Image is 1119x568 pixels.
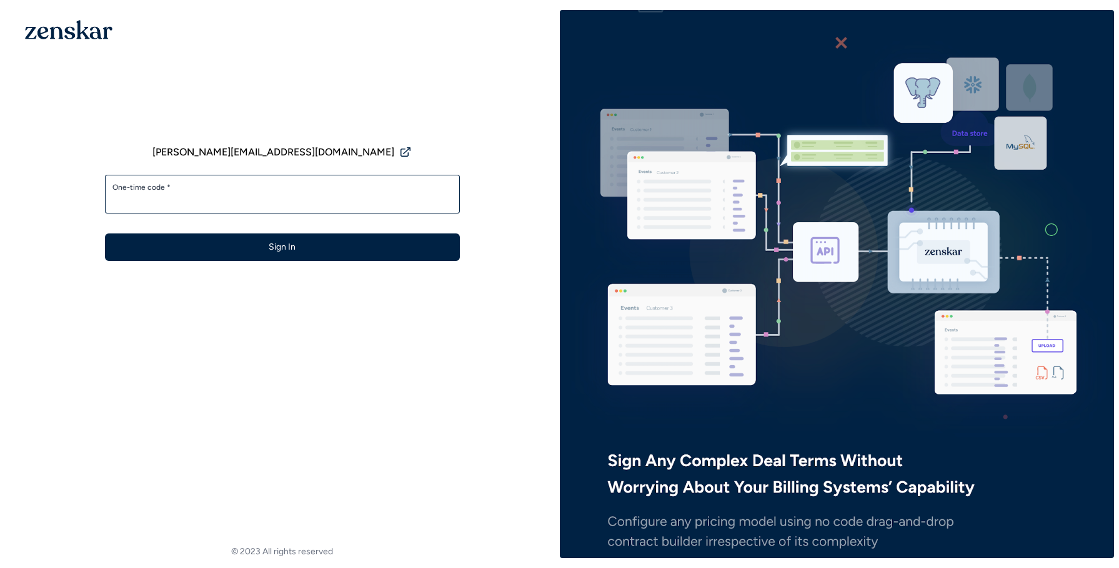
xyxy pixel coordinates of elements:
[5,546,560,558] footer: © 2023 All rights reserved
[25,20,112,39] img: 1OGAJ2xQqyY4LXKgY66KYq0eOWRCkrZdAb3gUhuVAqdWPZE9SRJmCz+oDMSn4zDLXe31Ii730ItAGKgCKgCCgCikA4Av8PJUP...
[152,145,394,160] span: [PERSON_NAME][EMAIL_ADDRESS][DOMAIN_NAME]
[112,182,452,192] label: One-time code *
[105,233,460,261] button: Sign In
